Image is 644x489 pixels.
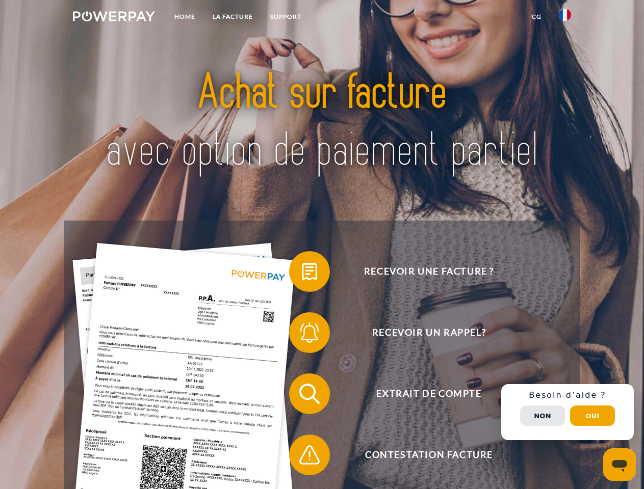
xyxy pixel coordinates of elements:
span: Extrait de compte [304,373,554,414]
div: Schnellhilfe [501,384,634,440]
a: Support [262,8,310,26]
span: Recevoir un rappel? [304,312,554,353]
img: title-powerpay_fr.svg [97,49,547,195]
img: qb_search.svg [297,381,322,406]
button: Non [520,405,565,426]
a: Home [166,8,204,26]
button: Recevoir une facture ? [289,251,554,292]
span: Recevoir une facture ? [304,251,554,292]
a: CG [523,8,550,26]
img: logo-powerpay-white.svg [73,11,155,21]
img: qb_warning.svg [297,442,322,468]
iframe: Bouton de lancement de la fenêtre de messagerie [603,448,636,481]
button: Extrait de compte [289,373,554,414]
h3: Besoin d’aide ? [507,390,628,400]
img: fr [559,9,571,21]
button: Recevoir un rappel? [289,312,554,353]
img: qb_bill.svg [297,259,322,284]
span: Contestation Facture [304,434,554,475]
button: Contestation Facture [289,434,554,475]
img: qb_bell.svg [297,320,322,345]
a: LA FACTURE [204,8,262,26]
button: Oui [570,405,615,426]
